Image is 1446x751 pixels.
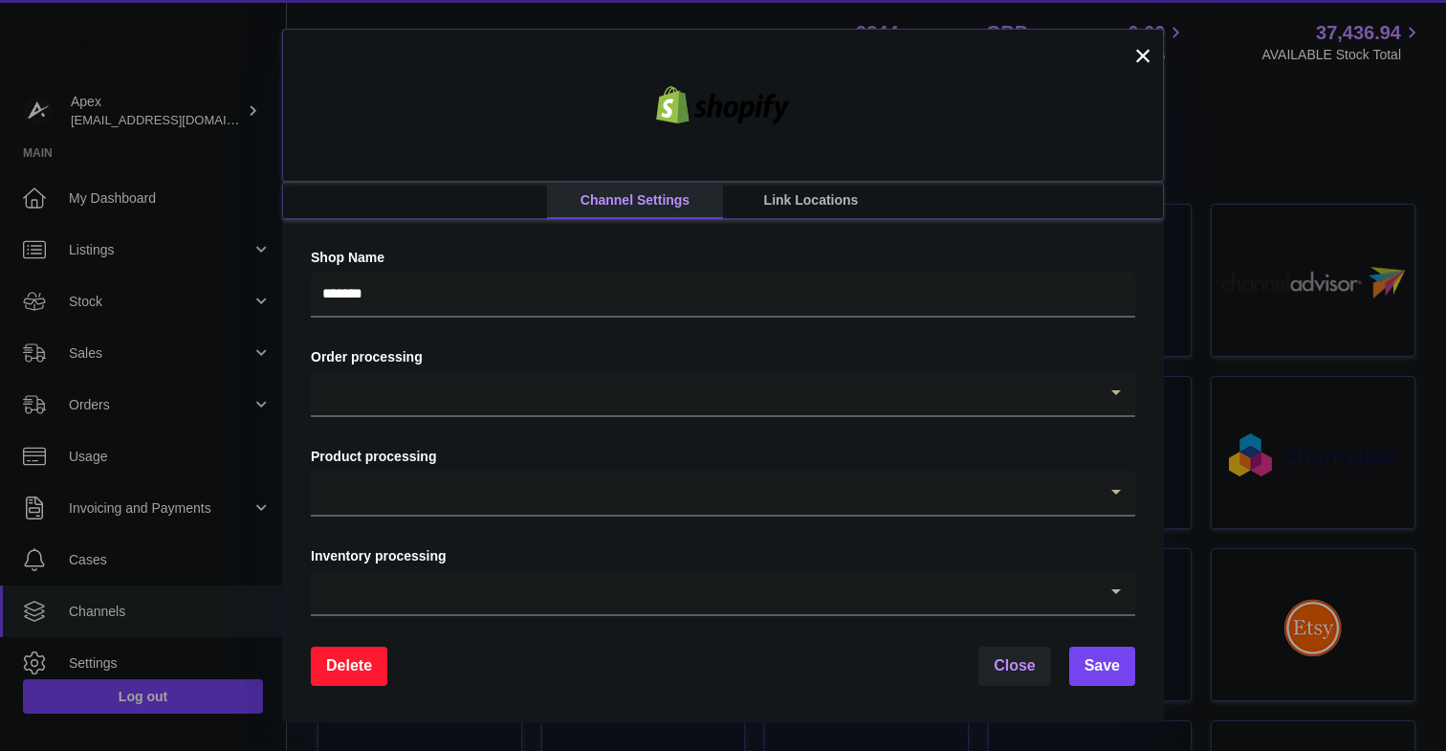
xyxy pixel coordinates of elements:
input: Search for option [311,471,1097,515]
img: shopify [642,86,804,124]
button: Save [1069,647,1135,686]
button: Delete [311,647,387,686]
span: Close [994,657,1036,674]
span: Delete [326,657,372,674]
button: Close [978,647,1051,686]
span: Save [1084,657,1120,674]
input: Search for option [311,371,1097,415]
label: Inventory processing [311,547,1135,565]
button: × [1131,44,1154,67]
div: Search for option [311,570,1135,616]
label: Product processing [311,448,1135,466]
a: Channel Settings [547,183,723,219]
a: Link Locations [723,183,899,219]
div: Search for option [311,471,1135,517]
input: Search for option [311,570,1097,614]
label: Shop Name [311,249,1135,267]
label: Order processing [311,348,1135,366]
div: Search for option [311,371,1135,417]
